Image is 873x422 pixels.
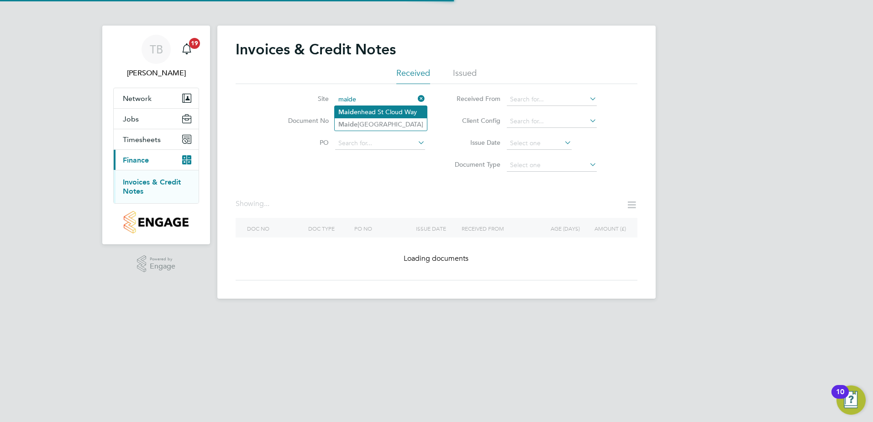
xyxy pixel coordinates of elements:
[335,93,425,106] input: Search for...
[276,138,329,147] label: PO
[264,199,269,208] span: ...
[836,385,866,415] button: Open Resource Center, 10 new notifications
[114,170,199,203] div: Finance
[276,116,329,125] label: Document No
[507,159,597,172] input: Select one
[123,94,152,103] span: Network
[114,150,199,170] button: Finance
[335,137,425,150] input: Search for...
[507,93,597,106] input: Search for...
[448,116,500,125] label: Client Config
[396,68,430,84] li: Received
[338,121,358,128] b: Maide
[178,35,196,64] a: 19
[836,392,844,404] div: 10
[123,178,181,195] a: Invoices & Credit Notes
[335,118,427,131] li: [GEOGRAPHIC_DATA]
[113,68,199,79] span: Tameem Bachour
[150,255,175,263] span: Powered by
[448,160,500,169] label: Document Type
[507,137,572,150] input: Select one
[236,40,396,58] h2: Invoices & Credit Notes
[114,109,199,129] button: Jobs
[150,43,163,55] span: TB
[102,26,210,244] nav: Main navigation
[137,255,176,273] a: Powered byEngage
[114,129,199,149] button: Timesheets
[276,95,329,103] label: Site
[114,88,199,108] button: Network
[150,263,175,270] span: Engage
[189,38,200,49] span: 19
[236,199,271,209] div: Showing
[338,108,358,116] b: Maide
[123,156,149,164] span: Finance
[448,95,500,103] label: Received From
[335,106,427,118] li: nhead St Cloud Way
[123,115,139,123] span: Jobs
[448,138,500,147] label: Issue Date
[123,135,161,144] span: Timesheets
[113,211,199,233] a: Go to home page
[507,115,597,128] input: Search for...
[453,68,477,84] li: Issued
[113,35,199,79] a: TB[PERSON_NAME]
[124,211,188,233] img: countryside-properties-logo-retina.png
